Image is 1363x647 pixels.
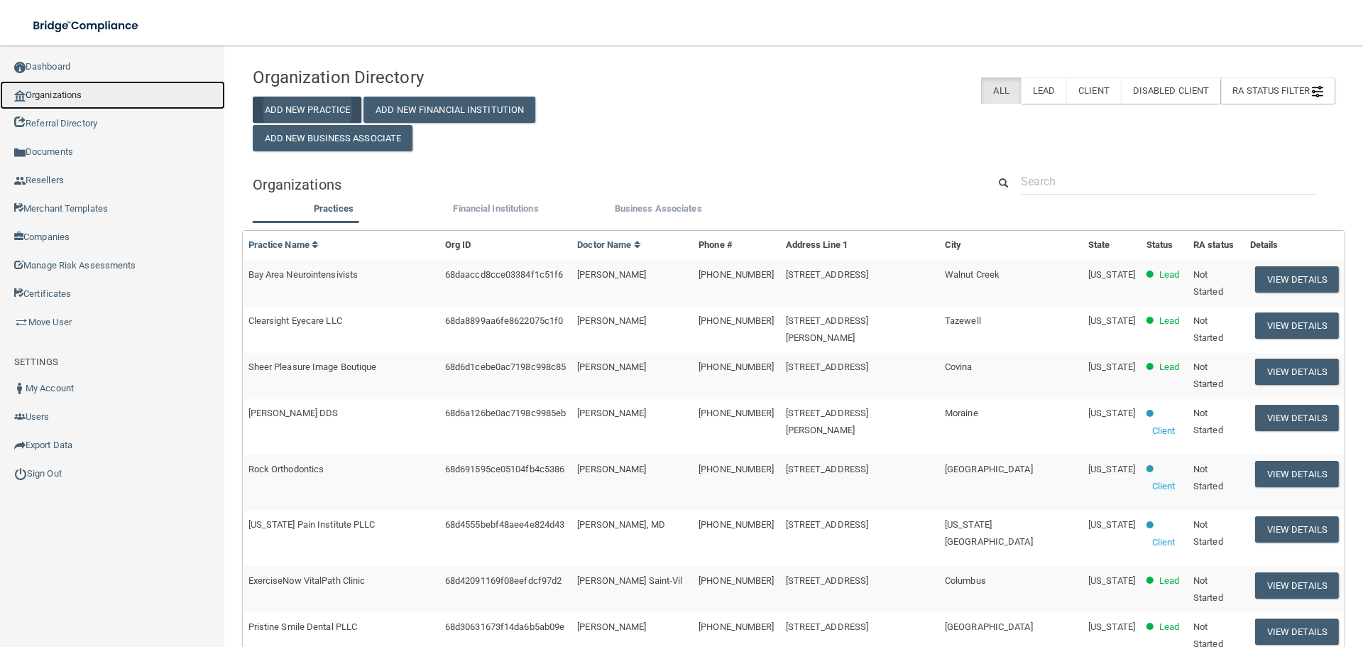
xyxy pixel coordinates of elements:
[693,231,779,260] th: Phone #
[1159,359,1179,376] p: Lead
[577,464,646,474] span: [PERSON_NAME]
[445,361,566,372] span: 68d6d1cebe0ac7198c998c85
[577,200,740,221] li: Business Associate
[1244,231,1345,260] th: Details
[981,77,1020,104] label: All
[780,231,939,260] th: Address Line 1
[699,361,774,372] span: [PHONE_NUMBER]
[314,203,354,214] span: Practices
[1193,464,1223,491] span: Not Started
[786,519,869,530] span: [STREET_ADDRESS]
[1088,464,1135,474] span: [US_STATE]
[445,519,564,530] span: 68d4555bebf48aee4e824d43
[939,231,1083,260] th: City
[14,90,26,102] img: organization-icon.f8decf85.png
[248,464,324,474] span: Rock Orthodontics
[1188,231,1244,260] th: RA status
[14,383,26,394] img: ic_user_dark.df1a06c3.png
[699,269,774,280] span: [PHONE_NUMBER]
[253,68,599,87] h4: Organization Directory
[945,519,1033,547] span: [US_STATE][GEOGRAPHIC_DATA]
[786,315,869,343] span: [STREET_ADDRESS][PERSON_NAME]
[577,575,682,586] span: [PERSON_NAME] Saint-Vil
[14,315,28,330] img: briefcase.64adab9b.png
[1159,572,1179,589] p: Lead
[260,200,408,217] label: Practices
[445,621,564,632] span: 68d30631673f14da6b5ab09e
[445,408,566,418] span: 68d6a126be0ac7198c9985eb
[14,411,26,423] img: icon-users.e205127d.png
[699,575,774,586] span: [PHONE_NUMBER]
[415,200,577,221] li: Financial Institutions
[945,361,973,372] span: Covina
[14,175,26,187] img: ic_reseller.de258add.png
[248,361,377,372] span: Sheer Pleasure Image Boutique
[1066,77,1121,104] label: Client
[422,200,570,217] label: Financial Institutions
[248,575,366,586] span: ExerciseNow VitalPath Clinic
[248,519,376,530] span: [US_STATE] Pain Institute PLLC
[248,408,339,418] span: [PERSON_NAME] DDS
[1255,359,1339,385] button: View Details
[786,269,869,280] span: [STREET_ADDRESS]
[577,621,646,632] span: [PERSON_NAME]
[1255,516,1339,543] button: View Details
[699,621,774,632] span: [PHONE_NUMBER]
[786,361,869,372] span: [STREET_ADDRESS]
[1193,575,1223,603] span: Not Started
[1255,266,1339,293] button: View Details
[577,315,646,326] span: [PERSON_NAME]
[1193,269,1223,297] span: Not Started
[945,269,1000,280] span: Walnut Creek
[1083,231,1141,260] th: State
[14,62,26,73] img: ic_dashboard_dark.d01f4a41.png
[945,408,978,418] span: Moraine
[1193,519,1223,547] span: Not Started
[445,269,563,280] span: 68daaccd8cce03384f1c51f6
[248,315,342,326] span: Clearsight Eyecare LLC
[584,200,733,217] label: Business Associates
[945,464,1033,474] span: [GEOGRAPHIC_DATA]
[1088,621,1135,632] span: [US_STATE]
[1255,405,1339,431] button: View Details
[253,200,415,221] li: Practices
[253,97,362,123] button: Add New Practice
[1088,519,1135,530] span: [US_STATE]
[248,269,358,280] span: Bay Area Neurointensivists
[21,11,152,40] img: bridge_compliance_login_screen.278c3ca4.svg
[248,239,319,250] a: Practice Name
[699,519,774,530] span: [PHONE_NUMBER]
[363,97,535,123] button: Add New Financial Institution
[253,125,413,151] button: Add New Business Associate
[699,315,774,326] span: [PHONE_NUMBER]
[445,575,562,586] span: 68d42091169f08eefdcf97d2
[1193,361,1223,389] span: Not Started
[453,203,538,214] span: Financial Institutions
[1255,312,1339,339] button: View Details
[1088,315,1135,326] span: [US_STATE]
[945,575,986,586] span: Columbus
[14,440,26,451] img: icon-export.b9366987.png
[1255,461,1339,487] button: View Details
[1159,619,1179,636] p: Lead
[786,408,869,435] span: [STREET_ADDRESS][PERSON_NAME]
[445,315,563,326] span: 68da8899aa6fe8622075c1f0
[1088,575,1135,586] span: [US_STATE]
[699,408,774,418] span: [PHONE_NUMBER]
[1193,408,1223,435] span: Not Started
[1159,266,1179,283] p: Lead
[14,467,27,480] img: ic_power_dark.7ecde6b1.png
[615,203,702,214] span: Business Associates
[1232,85,1323,96] span: RA Status Filter
[1193,315,1223,343] span: Not Started
[1021,168,1317,195] input: Search
[1021,77,1066,104] label: Lead
[577,361,646,372] span: [PERSON_NAME]
[577,519,665,530] span: [PERSON_NAME], MD
[1141,231,1188,260] th: Status
[786,575,869,586] span: [STREET_ADDRESS]
[1121,77,1221,104] label: Disabled Client
[14,354,58,371] label: SETTINGS
[445,464,564,474] span: 68d691595ce05104fb4c5386
[786,464,869,474] span: [STREET_ADDRESS]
